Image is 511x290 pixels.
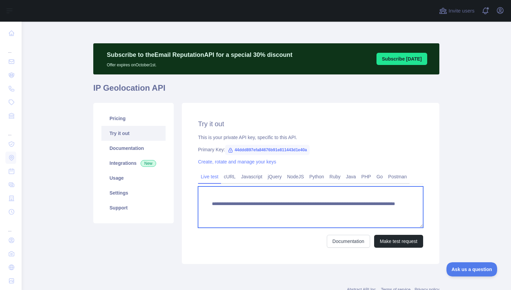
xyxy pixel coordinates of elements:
[374,171,386,182] a: Go
[141,160,156,167] span: New
[446,262,497,276] iframe: Toggle Customer Support
[5,123,16,137] div: ...
[376,53,427,65] button: Subscribe [DATE]
[198,159,276,164] a: Create, rotate and manage your keys
[101,200,166,215] a: Support
[438,5,476,16] button: Invite users
[284,171,307,182] a: NodeJS
[107,50,292,60] p: Subscribe to the Email Reputation API for a special 30 % discount
[386,171,410,182] a: Postman
[5,219,16,233] div: ...
[327,235,370,248] a: Documentation
[265,171,284,182] a: jQuery
[101,126,166,141] a: Try it out
[101,171,166,185] a: Usage
[198,171,221,182] a: Live test
[307,171,327,182] a: Python
[107,60,292,68] p: Offer expires on October 1st.
[225,145,310,155] span: 44ddd897efa84676b91e811443d1e40a
[448,7,474,15] span: Invite users
[343,171,359,182] a: Java
[359,171,374,182] a: PHP
[101,156,166,171] a: Integrations New
[101,185,166,200] a: Settings
[5,41,16,54] div: ...
[198,146,423,153] div: Primary Key:
[101,111,166,126] a: Pricing
[221,171,238,182] a: cURL
[198,119,423,129] h2: Try it out
[101,141,166,156] a: Documentation
[93,83,439,99] h1: IP Geolocation API
[374,235,423,248] button: Make test request
[327,171,343,182] a: Ruby
[238,171,265,182] a: Javascript
[198,134,423,141] div: This is your private API key, specific to this API.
